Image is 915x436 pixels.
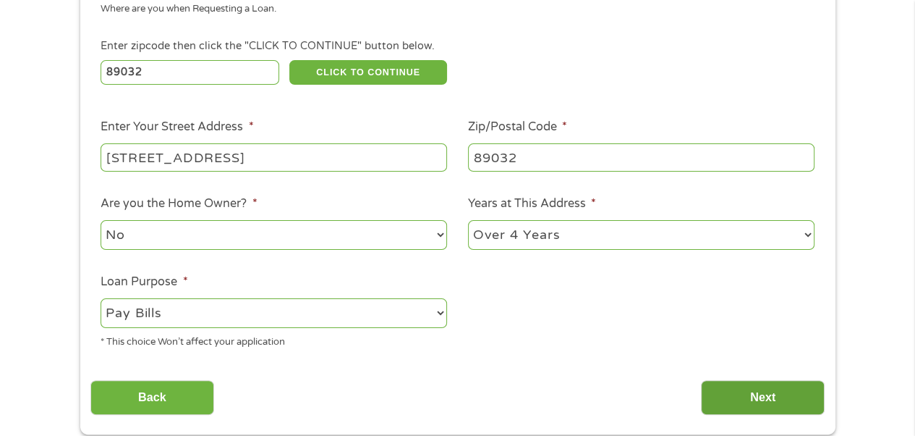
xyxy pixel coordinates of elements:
input: Back [90,380,214,416]
label: Years at This Address [468,196,596,211]
label: Zip/Postal Code [468,120,567,135]
input: Enter Zipcode (e.g 01510) [101,60,279,85]
input: Next [701,380,825,416]
input: 1 Main Street [101,143,447,171]
div: * This choice Won’t affect your application [101,330,447,350]
label: Loan Purpose [101,274,187,290]
label: Enter Your Street Address [101,120,253,135]
div: Where are you when Requesting a Loan. [101,2,804,17]
button: CLICK TO CONTINUE [289,60,447,85]
div: Enter zipcode then click the "CLICK TO CONTINUE" button below. [101,38,814,54]
label: Are you the Home Owner? [101,196,257,211]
